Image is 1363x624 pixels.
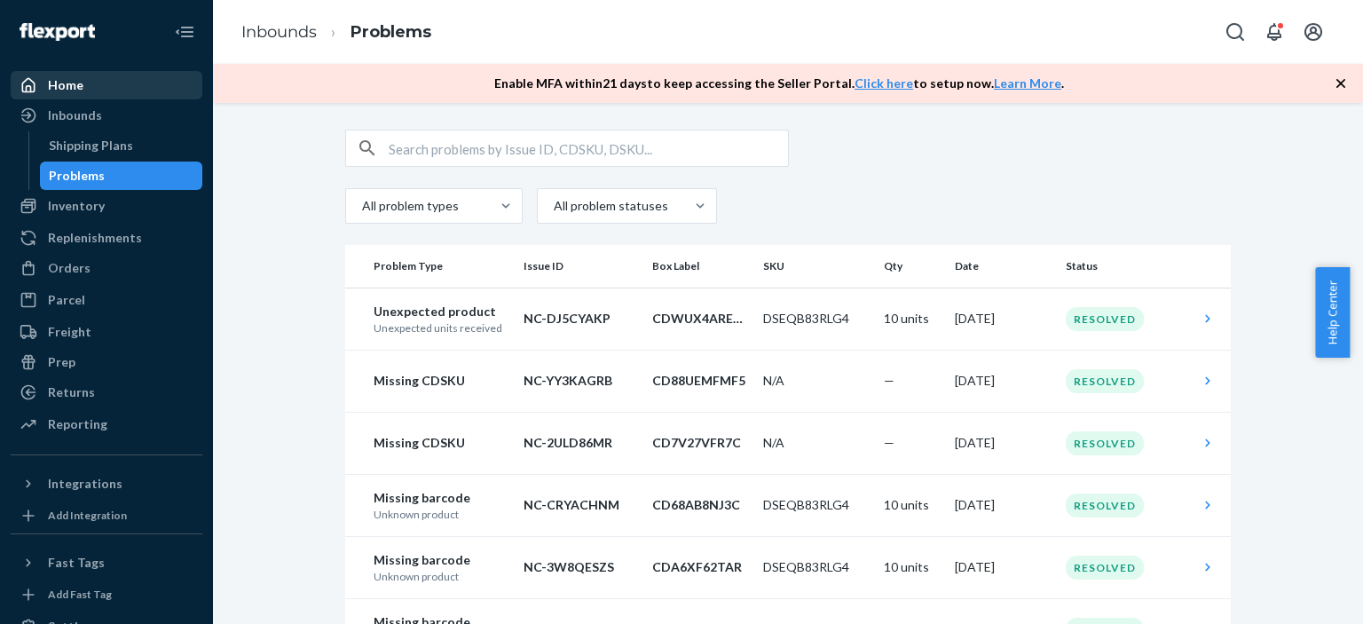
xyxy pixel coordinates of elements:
a: Parcel [11,286,202,314]
td: DSEQB83RLG4 [756,474,877,536]
a: Orders [11,254,202,282]
a: Shipping Plans [40,131,203,160]
a: Add Integration [11,505,202,526]
th: Box Label [645,245,756,288]
p: Unexpected product [374,303,509,320]
a: Inventory [11,192,202,220]
ol: breadcrumbs [227,6,445,59]
th: Qty [877,245,948,288]
th: SKU [756,245,877,288]
p: NC-DJ5CYAKP [524,310,638,328]
div: Shipping Plans [49,137,133,154]
td: N/A [756,412,877,474]
div: Home [48,76,83,94]
div: Resolved [1066,494,1144,517]
td: N/A [756,350,877,412]
a: Returns [11,378,202,407]
div: Resolved [1066,556,1144,580]
div: Problems [49,167,105,185]
a: Prep [11,348,202,376]
button: Integrations [11,470,202,498]
td: 10 units [877,536,948,598]
a: Inbounds [11,101,202,130]
span: — [884,373,894,388]
p: CD7V27VFR7C [652,434,749,452]
a: Home [11,71,202,99]
div: Add Fast Tag [48,587,112,602]
p: NC-3W8QESZS [524,558,638,576]
button: Help Center [1315,267,1350,358]
td: [DATE] [948,536,1059,598]
p: CDWUX4AREXU [652,310,749,328]
p: NC-YY3KAGRB [524,372,638,390]
a: Click here [855,75,913,91]
p: Missing CDSKU [374,434,509,452]
th: Issue ID [516,245,645,288]
a: Freight [11,318,202,346]
p: NC-2ULD86MR [524,434,638,452]
div: Add Integration [48,508,127,523]
td: [DATE] [948,474,1059,536]
div: Inventory [48,197,105,215]
p: CDA6XF62TAR [652,558,749,576]
td: [DATE] [948,412,1059,474]
button: Open Search Box [1217,14,1253,50]
p: Unknown product [374,569,509,584]
input: All problem types [360,197,362,215]
img: Flexport logo [20,23,95,41]
div: Returns [48,383,95,401]
a: Problems [351,22,431,42]
div: Prep [48,353,75,371]
div: Fast Tags [48,554,105,572]
button: Fast Tags [11,549,202,577]
td: 10 units [877,288,948,350]
a: Reporting [11,410,202,438]
div: Resolved [1066,307,1144,331]
a: Learn More [994,75,1061,91]
p: Missing CDSKU [374,372,509,390]
button: Close Navigation [167,14,202,50]
div: Resolved [1066,369,1144,393]
div: Inbounds [48,107,102,124]
th: Date [948,245,1059,288]
th: Problem Type [345,245,516,288]
a: Add Fast Tag [11,584,202,605]
p: CD68AB8NJ3C [652,496,749,514]
th: Status [1059,245,1192,288]
button: Open notifications [1257,14,1292,50]
div: Integrations [48,475,122,493]
a: Inbounds [241,22,317,42]
div: Orders [48,259,91,277]
p: CD88UEMFMF5 [652,372,749,390]
td: [DATE] [948,350,1059,412]
p: NC-CRYACHNM [524,496,638,514]
td: 10 units [877,474,948,536]
a: Replenishments [11,224,202,252]
p: Missing barcode [374,551,509,569]
div: Freight [48,323,91,341]
button: Open account menu [1296,14,1331,50]
td: DSEQB83RLG4 [756,288,877,350]
p: Missing barcode [374,489,509,507]
input: Search problems by Issue ID, CDSKU, DSKU... [389,130,788,166]
p: Unexpected units received [374,320,509,336]
p: Unknown product [374,507,509,522]
div: Resolved [1066,431,1144,455]
p: Enable MFA within 21 days to keep accessing the Seller Portal. to setup now. . [494,75,1064,92]
span: — [884,435,894,450]
div: Replenishments [48,229,142,247]
a: Problems [40,162,203,190]
td: DSEQB83RLG4 [756,536,877,598]
input: All problem statuses [552,197,554,215]
div: Reporting [48,415,107,433]
td: [DATE] [948,288,1059,350]
div: Parcel [48,291,85,309]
